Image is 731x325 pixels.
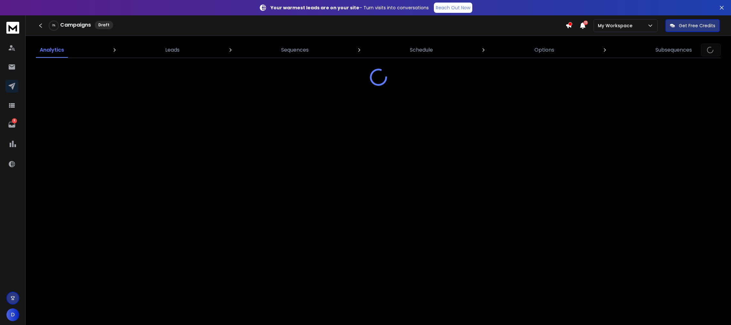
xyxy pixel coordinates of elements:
p: Sequences [281,46,309,54]
h1: Campaigns [60,21,91,29]
button: D [6,308,19,321]
a: Sequences [277,42,313,58]
div: Draft [95,21,113,29]
a: Leads [161,42,183,58]
p: 8 [12,118,17,123]
button: Get Free Credits [665,19,720,32]
a: Reach Out Now [434,3,472,13]
p: Get Free Credits [679,22,715,29]
img: logo [6,22,19,34]
a: Subsequences [652,42,696,58]
p: 0 % [52,24,55,28]
p: – Turn visits into conversations [271,4,429,11]
p: Options [534,46,554,54]
a: Analytics [36,42,68,58]
p: My Workspace [598,22,635,29]
a: Options [531,42,558,58]
p: Schedule [410,46,433,54]
strong: Your warmest leads are on your site [271,4,359,11]
p: Reach Out Now [436,4,470,11]
p: Leads [165,46,180,54]
span: 22 [583,21,588,25]
p: Analytics [40,46,64,54]
a: 8 [5,118,18,131]
p: Subsequences [655,46,692,54]
a: Schedule [406,42,437,58]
